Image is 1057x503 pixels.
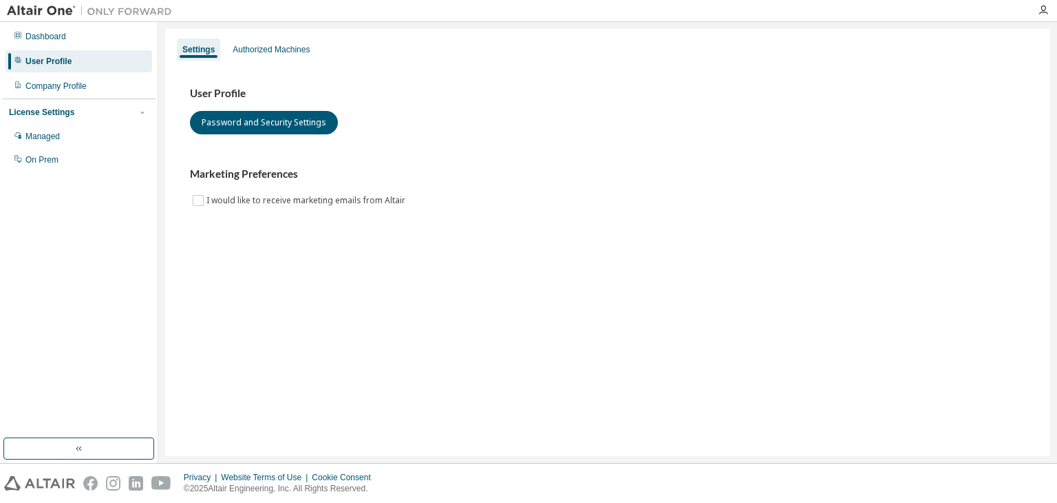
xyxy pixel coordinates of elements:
img: linkedin.svg [129,476,143,491]
img: instagram.svg [106,476,120,491]
div: User Profile [25,56,72,67]
div: Settings [182,44,215,55]
div: Managed [25,131,60,142]
img: Altair One [7,4,179,18]
div: Privacy [184,472,221,483]
div: Authorized Machines [233,44,310,55]
div: Website Terms of Use [221,472,312,483]
button: Password and Security Settings [190,111,338,134]
div: Cookie Consent [312,472,378,483]
h3: User Profile [190,87,1025,101]
img: altair_logo.svg [4,476,75,491]
div: License Settings [9,107,74,118]
p: © 2025 Altair Engineering, Inc. All Rights Reserved. [184,483,379,495]
h3: Marketing Preferences [190,167,1025,181]
img: facebook.svg [83,476,98,491]
div: On Prem [25,154,58,165]
div: Dashboard [25,31,66,42]
img: youtube.svg [151,476,171,491]
div: Company Profile [25,81,87,92]
label: I would like to receive marketing emails from Altair [206,192,408,209]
